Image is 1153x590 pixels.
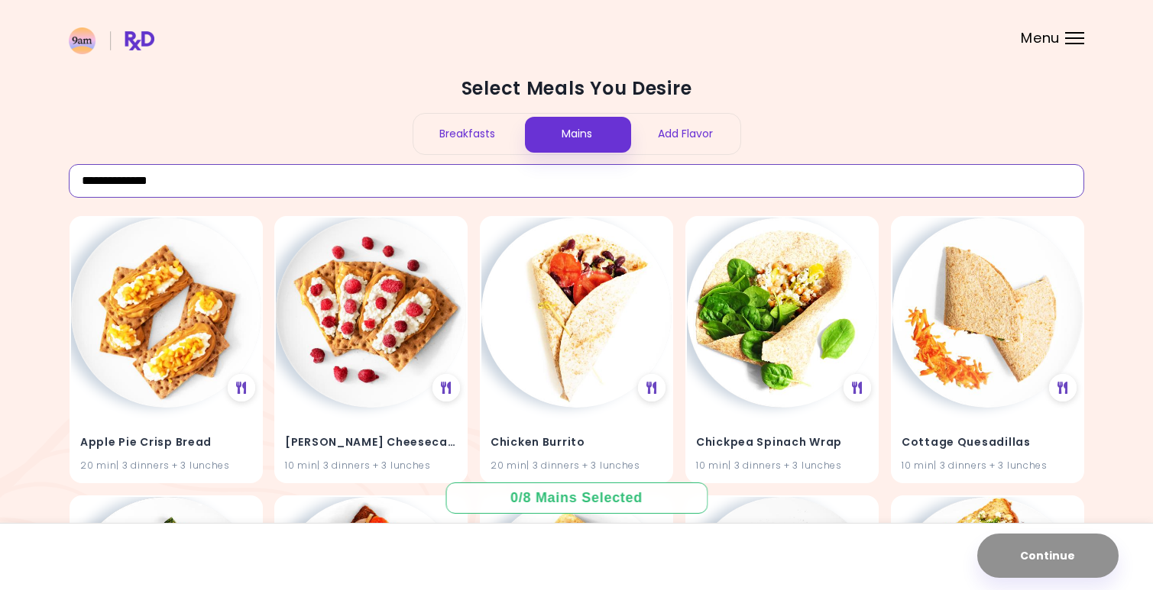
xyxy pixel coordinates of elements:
div: See Meal Plan [844,374,871,401]
h4: Chicken Burrito [491,430,662,455]
div: 10 min | 3 dinners + 3 lunches [285,458,457,472]
div: 0 / 8 Mains Selected [500,488,654,508]
div: See Meal Plan [432,374,460,401]
div: 20 min | 3 dinners + 3 lunches [80,458,252,472]
button: Continue [977,534,1119,578]
div: See Meal Plan [1048,374,1076,401]
div: 20 min | 3 dinners + 3 lunches [491,458,662,472]
h4: Cottage Quesadillas [902,430,1074,455]
span: Menu [1021,31,1060,45]
h4: Chickpea Spinach Wrap [696,430,868,455]
h4: Berry Cheesecake Crisp [285,430,457,455]
h4: Apple Pie Crisp Bread [80,430,252,455]
img: RxDiet [69,27,154,54]
div: Add Flavor [631,114,740,154]
h2: Select Meals You Desire [69,76,1084,101]
div: See Meal Plan [227,374,254,401]
div: Mains [522,114,631,154]
div: See Meal Plan [638,374,666,401]
div: 10 min | 3 dinners + 3 lunches [696,458,868,472]
div: 10 min | 3 dinners + 3 lunches [902,458,1074,472]
div: Breakfasts [413,114,523,154]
